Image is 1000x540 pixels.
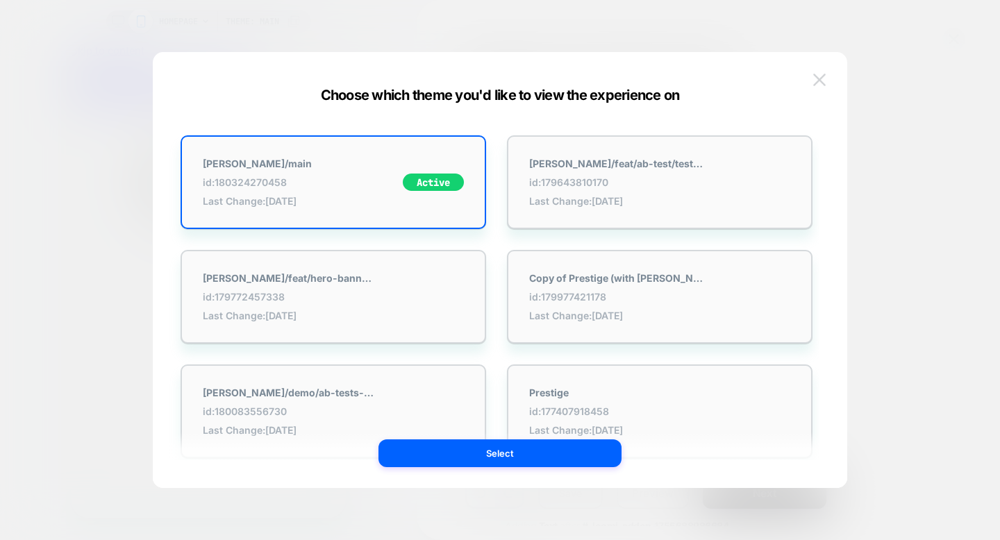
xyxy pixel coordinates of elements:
[203,424,376,436] span: Last Change: [DATE]
[403,174,464,191] div: Active
[203,310,376,321] span: Last Change: [DATE]
[203,405,376,417] span: id: 180083556730
[203,387,376,398] strong: [PERSON_NAME]/demo/ab-tests-demo
[203,176,312,188] span: id: 180324270458
[153,87,847,103] div: Choose which theme you'd like to view the experience on
[203,272,376,284] strong: [PERSON_NAME]/feat/hero-banner-cta-optimisation
[203,158,312,169] strong: [PERSON_NAME]/main
[378,439,622,467] button: Select
[203,291,376,303] span: id: 179772457338
[203,195,312,207] span: Last Change: [DATE]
